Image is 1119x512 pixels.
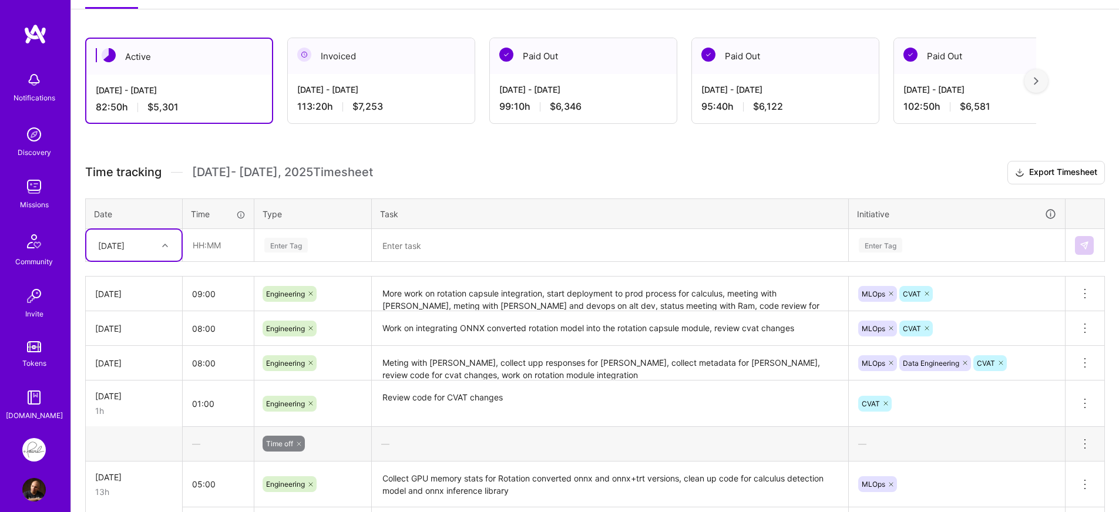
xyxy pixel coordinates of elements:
[499,48,513,62] img: Paid Out
[977,359,995,368] span: CVAT
[297,48,311,62] img: Invoiced
[98,239,125,251] div: [DATE]
[692,38,879,74] div: Paid Out
[102,48,116,62] img: Active
[266,324,305,333] span: Engineering
[903,83,1071,96] div: [DATE] - [DATE]
[859,236,902,254] div: Enter Tag
[183,278,254,309] input: HH:MM
[499,83,667,96] div: [DATE] - [DATE]
[95,322,173,335] div: [DATE]
[266,399,305,408] span: Engineering
[352,100,383,113] span: $7,253
[264,236,308,254] div: Enter Tag
[903,100,1071,113] div: 102:50 h
[701,83,869,96] div: [DATE] - [DATE]
[183,230,253,261] input: HH:MM
[266,289,305,298] span: Engineering
[19,438,49,462] a: Pearl: ML Engineering Team
[288,38,475,74] div: Invoiced
[183,469,254,500] input: HH:MM
[266,439,293,448] span: Time off
[862,480,885,489] span: MLOps
[18,146,51,159] div: Discovery
[903,324,921,333] span: CVAT
[903,359,959,368] span: Data Engineering
[849,428,1065,459] div: —
[1015,167,1024,179] i: icon Download
[372,198,849,229] th: Task
[373,347,847,379] textarea: Meting with [PERSON_NAME], collect upp responses for [PERSON_NAME], collect metadata for [PERSON_...
[297,83,465,96] div: [DATE] - [DATE]
[372,428,848,459] div: —
[15,255,53,268] div: Community
[266,480,305,489] span: Engineering
[903,48,918,62] img: Paid Out
[1034,77,1039,85] img: right
[95,486,173,498] div: 13h
[894,38,1081,74] div: Paid Out
[95,405,173,417] div: 1h
[22,68,46,92] img: bell
[22,175,46,198] img: teamwork
[753,100,783,113] span: $6,122
[27,341,41,352] img: tokens
[95,390,173,402] div: [DATE]
[22,357,46,369] div: Tokens
[550,100,582,113] span: $6,346
[96,84,263,96] div: [DATE] - [DATE]
[22,284,46,308] img: Invite
[191,208,246,220] div: Time
[86,198,183,229] th: Date
[373,278,847,310] textarea: More work on rotation capsule integration, start deployment to prod process for calculus, meeting...
[96,101,263,113] div: 82:50 h
[22,478,46,501] img: User Avatar
[183,428,254,459] div: —
[85,165,162,180] span: Time tracking
[20,198,49,211] div: Missions
[297,100,465,113] div: 113:20 h
[960,100,990,113] span: $6,581
[95,288,173,300] div: [DATE]
[266,359,305,368] span: Engineering
[23,23,47,45] img: logo
[373,463,847,507] textarea: Collect GPU memory stats for Rotation converted onnx and onnx+trt versions, clean up code for cal...
[25,308,43,320] div: Invite
[1080,241,1089,250] img: Submit
[86,39,272,75] div: Active
[22,438,46,462] img: Pearl: ML Engineering Team
[192,165,373,180] span: [DATE] - [DATE] , 2025 Timesheet
[862,359,885,368] span: MLOps
[95,471,173,483] div: [DATE]
[1007,161,1105,184] button: Export Timesheet
[147,101,179,113] span: $5,301
[6,409,63,422] div: [DOMAIN_NAME]
[22,123,46,146] img: discovery
[95,357,173,369] div: [DATE]
[183,348,254,379] input: HH:MM
[903,289,921,298] span: CVAT
[862,399,880,408] span: CVAT
[499,100,667,113] div: 99:10 h
[183,313,254,344] input: HH:MM
[373,382,847,426] textarea: Review code for CVAT changes
[19,478,49,501] a: User Avatar
[162,242,168,248] i: icon Chevron
[862,289,885,298] span: MLOps
[254,198,372,229] th: Type
[857,207,1057,221] div: Initiative
[373,312,847,345] textarea: Work on integrating ONNX converted rotation model into the rotation capsule module, review cvat c...
[701,48,715,62] img: Paid Out
[20,227,48,255] img: Community
[14,92,55,104] div: Notifications
[701,100,869,113] div: 95:40 h
[862,324,885,333] span: MLOps
[22,386,46,409] img: guide book
[490,38,677,74] div: Paid Out
[183,388,254,419] input: HH:MM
